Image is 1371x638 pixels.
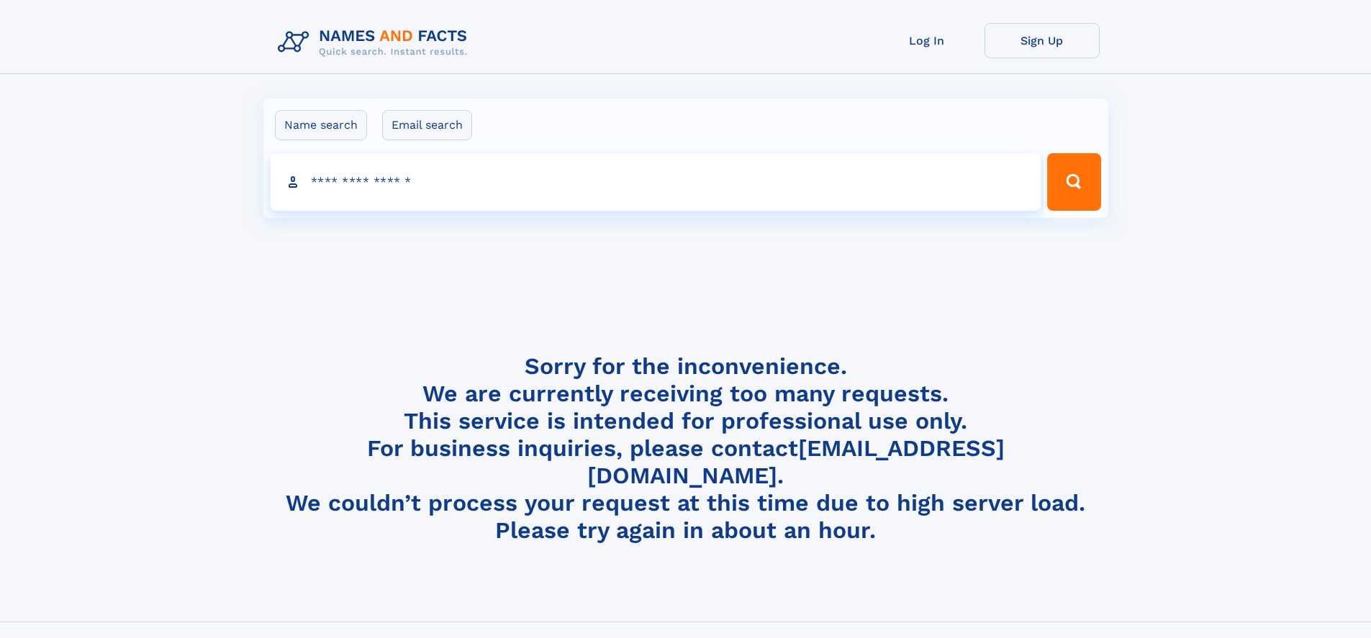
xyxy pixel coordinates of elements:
[869,23,985,58] a: Log In
[587,434,1005,489] a: [EMAIL_ADDRESS][DOMAIN_NAME]
[275,110,367,140] label: Name search
[272,23,479,62] img: Logo Names and Facts
[1047,153,1100,211] button: Search Button
[271,153,1041,211] input: search input
[382,110,472,140] label: Email search
[985,23,1100,58] a: Sign Up
[272,352,1100,544] h4: Sorry for the inconvenience. We are currently receiving too many requests. This service is intend...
